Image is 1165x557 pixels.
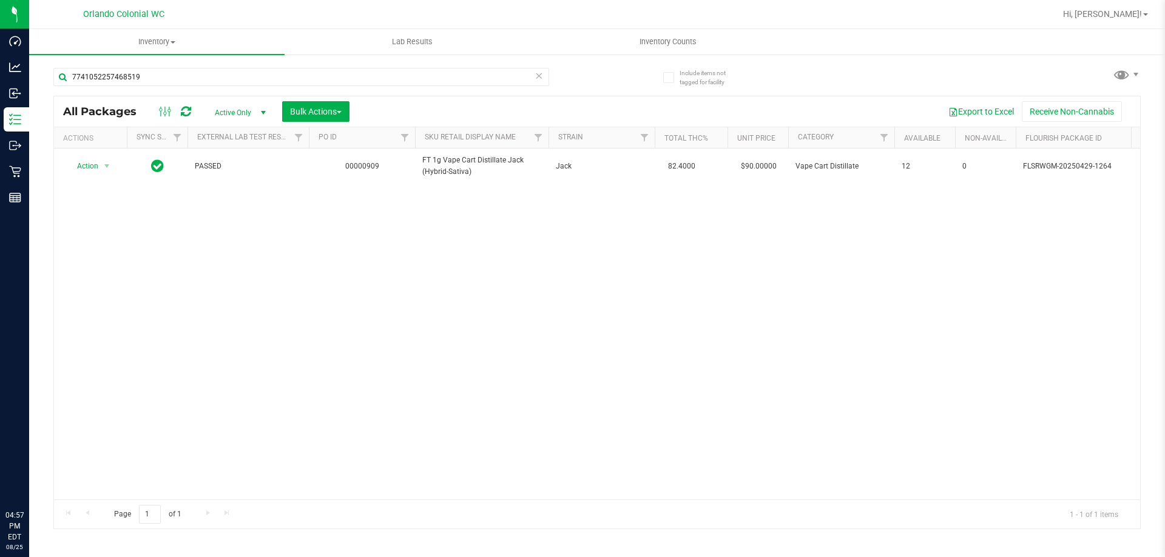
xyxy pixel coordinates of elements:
button: Receive Non-Cannabis [1022,101,1122,122]
a: Filter [289,127,309,148]
span: FLSRWGM-20250429-1264 [1023,161,1142,172]
a: Non-Available [965,134,1019,142]
inline-svg: Outbound [9,139,21,152]
a: Filter [874,127,894,148]
a: Strain [558,133,583,141]
iframe: Resource center unread badge [36,458,50,473]
a: Filter [635,127,655,148]
span: 0 [962,161,1008,172]
span: Action [66,158,99,175]
a: Category [798,133,834,141]
span: Bulk Actions [290,107,342,116]
span: Jack [556,161,647,172]
span: All Packages [63,105,149,118]
input: 1 [139,505,161,524]
span: In Sync [151,158,164,175]
span: Vape Cart Distillate [795,161,887,172]
iframe: Resource center [12,460,49,496]
span: 82.4000 [662,158,701,175]
button: Bulk Actions [282,101,349,122]
span: select [100,158,115,175]
a: Flourish Package ID [1025,134,1102,142]
inline-svg: Reports [9,192,21,204]
span: 12 [902,161,948,172]
a: 00000909 [345,162,379,170]
span: FT 1g Vape Cart Distillate Jack (Hybrid-Sativa) [422,155,541,178]
span: $90.00000 [735,158,783,175]
span: Page of 1 [104,505,191,524]
a: Total THC% [664,134,708,142]
p: 08/25 [5,542,24,552]
a: SKU Retail Display Name [425,133,516,141]
a: External Lab Test Result [197,133,292,141]
a: Filter [528,127,549,148]
a: Filter [395,127,415,148]
button: Export to Excel [940,101,1022,122]
a: Sync Status [137,133,183,141]
p: 04:57 PM EDT [5,510,24,542]
inline-svg: Inventory [9,113,21,125]
inline-svg: Retail [9,165,21,178]
div: Actions [63,134,122,142]
a: Available [904,134,940,142]
span: PASSED [195,161,302,172]
span: 1 - 1 of 1 items [1060,505,1128,523]
a: Filter [167,127,187,148]
a: Unit Price [737,134,775,142]
a: PO ID [319,133,337,141]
